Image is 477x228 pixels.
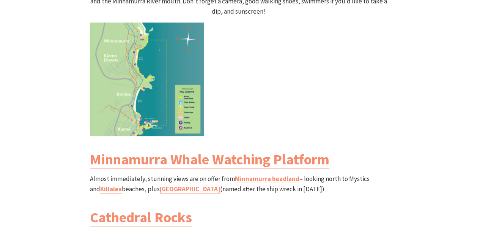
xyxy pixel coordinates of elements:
a: Minnamurra headland [235,175,299,183]
a: Minnamurra Whale Watching Platform [90,150,329,169]
img: Kiama Coast Walk North Section [90,23,204,136]
a: Killalea [100,185,122,194]
a: Cathedral Rocks [90,208,192,226]
p: Almost immediately, stunning views are on offer from – looking north to Mystics and beaches, plus... [90,174,387,194]
a: [GEOGRAPHIC_DATA] [160,185,220,194]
